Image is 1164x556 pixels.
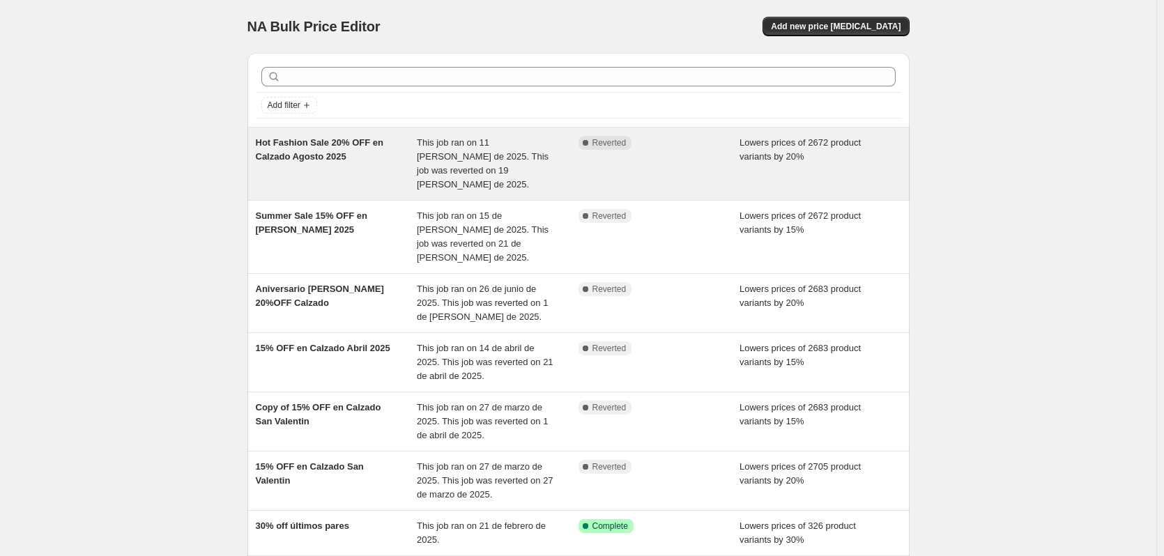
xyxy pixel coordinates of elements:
span: Reverted [592,284,627,295]
button: Add filter [261,97,317,114]
span: Lowers prices of 2705 product variants by 20% [740,461,861,486]
span: Lowers prices of 2683 product variants by 15% [740,402,861,426]
span: Reverted [592,343,627,354]
span: Aniversario [PERSON_NAME] 20%OFF Calzado [256,284,384,308]
span: This job ran on 21 de febrero de 2025. [417,520,546,545]
span: Lowers prices of 2683 product variants by 20% [740,284,861,308]
span: This job ran on 15 de [PERSON_NAME] de 2025. This job was reverted on 21 de [PERSON_NAME] de 2025. [417,210,549,263]
span: This job ran on 14 de abril de 2025. This job was reverted on 21 de abril de 2025. [417,343,553,381]
span: 15% OFF en Calzado San Valentin [256,461,364,486]
span: Add filter [268,100,300,111]
span: Reverted [592,402,627,413]
span: Lowers prices of 2672 product variants by 20% [740,137,861,162]
span: Lowers prices of 326 product variants by 30% [740,520,856,545]
span: 30% off últimos pares [256,520,349,531]
span: NA Bulk Price Editor [247,19,381,34]
span: Reverted [592,137,627,148]
span: This job ran on 27 de marzo de 2025. This job was reverted on 1 de abril de 2025. [417,402,548,440]
span: 15% OFF en Calzado Abril 2025 [256,343,390,353]
span: Lowers prices of 2672 product variants by 15% [740,210,861,235]
span: This job ran on 11 [PERSON_NAME] de 2025. This job was reverted on 19 [PERSON_NAME] de 2025. [417,137,549,190]
span: Complete [592,520,628,532]
span: Lowers prices of 2683 product variants by 15% [740,343,861,367]
span: Copy of 15% OFF en Calzado San Valentin [256,402,381,426]
span: Add new price [MEDICAL_DATA] [771,21,901,32]
span: This job ran on 26 de junio de 2025. This job was reverted on 1 de [PERSON_NAME] de 2025. [417,284,548,322]
span: This job ran on 27 de marzo de 2025. This job was reverted on 27 de marzo de 2025. [417,461,553,500]
span: Summer Sale 15% OFF en [PERSON_NAME] 2025 [256,210,367,235]
span: Reverted [592,210,627,222]
span: Hot Fashion Sale 20% OFF en Calzado Agosto 2025 [256,137,383,162]
button: Add new price [MEDICAL_DATA] [763,17,909,36]
span: Reverted [592,461,627,472]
